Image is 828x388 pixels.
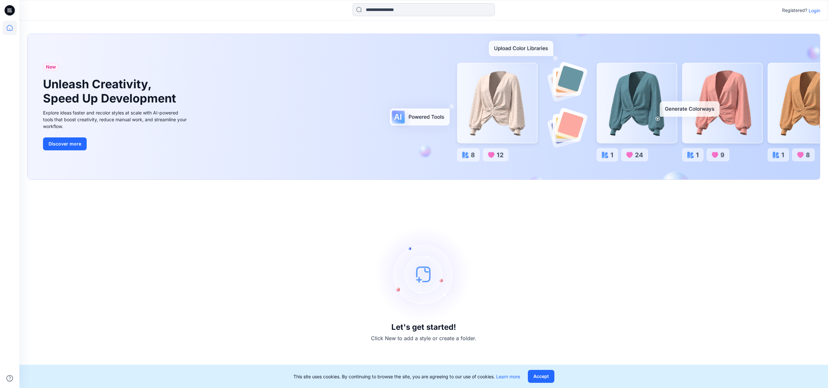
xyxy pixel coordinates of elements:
h1: Unleash Creativity, Speed Up Development [43,77,179,105]
p: This site uses cookies. By continuing to browse the site, you are agreeing to our use of cookies. [293,373,520,380]
p: Login [809,7,820,14]
h3: Let's get started! [391,323,456,332]
p: Registered? [782,6,807,14]
div: Explore ideas faster and recolor styles at scale with AI-powered tools that boost creativity, red... [43,109,189,130]
span: New [46,63,56,71]
img: empty-state-image.svg [375,226,472,323]
a: Learn more [496,374,520,379]
button: Discover more [43,137,87,150]
button: Accept [528,370,554,383]
p: Click New to add a style or create a folder. [371,334,476,342]
a: Discover more [43,137,189,150]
